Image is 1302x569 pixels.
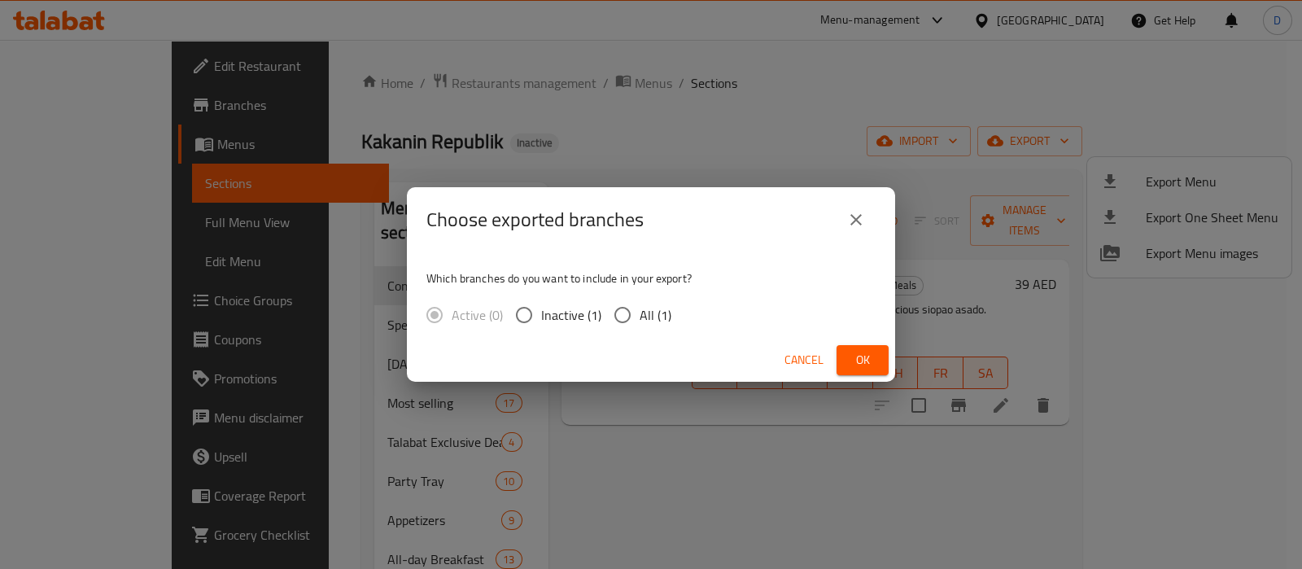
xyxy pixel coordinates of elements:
p: Which branches do you want to include in your export? [426,270,876,287]
button: Ok [837,345,889,375]
span: All (1) [640,305,671,325]
span: Inactive (1) [541,305,601,325]
span: Cancel [784,350,824,370]
h2: Choose exported branches [426,207,644,233]
span: Active (0) [452,305,503,325]
button: Cancel [778,345,830,375]
button: close [837,200,876,239]
span: Ok [850,350,876,370]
